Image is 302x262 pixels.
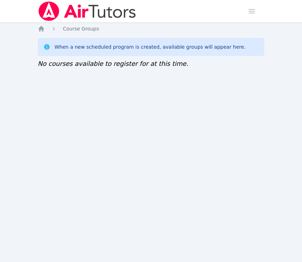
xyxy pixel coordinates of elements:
[38,60,188,67] span: No courses available to register for at this time.
[38,1,137,21] img: Air Tutors
[63,25,99,32] a: Course Groups
[55,43,246,50] div: When a new scheduled program is created, available groups will appear here.
[63,26,99,32] span: Course Groups
[38,25,264,32] nav: Breadcrumb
